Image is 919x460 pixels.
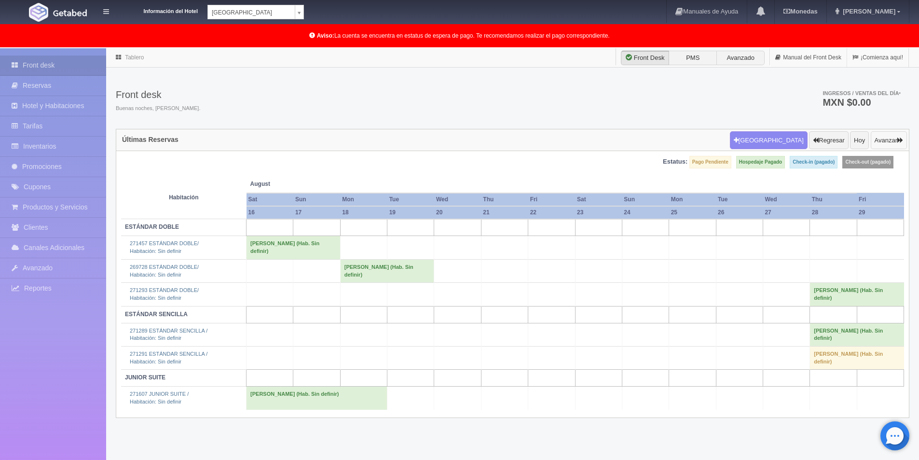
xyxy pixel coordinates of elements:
span: Ingresos / Ventas del día [823,90,901,96]
a: ¡Comienza aquí! [847,48,908,67]
button: Hoy [850,131,869,150]
td: [PERSON_NAME] (Hab. Sin definir) [810,347,904,370]
th: 18 [340,206,387,219]
span: Buenas noches, [PERSON_NAME]. [116,105,200,112]
td: [PERSON_NAME] (Hab. Sin definir) [247,236,341,259]
span: August [250,180,337,188]
td: [PERSON_NAME] (Hab. Sin definir) [340,259,434,282]
td: [PERSON_NAME] (Hab. Sin definir) [247,387,387,410]
b: Aviso: [317,32,334,39]
td: [PERSON_NAME] (Hab. Sin definir) [810,283,904,306]
th: Sat [575,193,622,206]
th: 20 [434,206,481,219]
button: [GEOGRAPHIC_DATA] [730,131,808,150]
th: 28 [810,206,857,219]
label: PMS [669,51,717,65]
b: JUNIOR SUITE [125,374,165,381]
label: Check-in (pagado) [790,156,837,168]
a: Tablero [125,54,144,61]
th: 19 [387,206,434,219]
h3: MXN $0.00 [823,98,901,107]
b: ESTÁNDAR DOBLE [125,223,179,230]
th: Tue [387,193,434,206]
a: 271291 ESTÁNDAR SENCILLA /Habitación: Sin definir [130,351,207,364]
th: 29 [857,206,904,219]
th: Wed [434,193,481,206]
dt: Información del Hotel [121,5,198,15]
a: [GEOGRAPHIC_DATA] [207,5,304,19]
th: Mon [669,193,716,206]
label: Hospedaje Pagado [736,156,785,168]
img: Getabed [53,9,87,16]
strong: Habitación [169,194,198,201]
h4: Últimas Reservas [122,136,178,143]
th: 23 [575,206,622,219]
label: Check-out (pagado) [842,156,893,168]
th: Tue [716,193,763,206]
a: 271457 ESTÁNDAR DOBLE/Habitación: Sin definir [130,240,199,254]
th: Fri [528,193,575,206]
th: Sun [622,193,669,206]
a: 271607 JUNIOR SUITE /Habitación: Sin definir [130,391,189,404]
th: 25 [669,206,716,219]
th: 24 [622,206,669,219]
span: [PERSON_NAME] [840,8,895,15]
th: Sun [293,193,340,206]
button: Avanzar [871,131,907,150]
a: 271293 ESTÁNDAR DOBLE/Habitación: Sin definir [130,287,199,301]
th: Mon [340,193,387,206]
th: 26 [716,206,763,219]
button: Regresar [809,131,848,150]
th: 22 [528,206,575,219]
span: [GEOGRAPHIC_DATA] [212,5,291,20]
label: Estatus: [663,157,687,167]
img: Getabed [29,3,48,22]
label: Avanzado [716,51,765,65]
a: 271289 ESTÁNDAR SENCILLA /Habitación: Sin definir [130,328,207,341]
label: Pago Pendiente [689,156,731,168]
th: Fri [857,193,904,206]
th: Thu [481,193,528,206]
th: Sat [247,193,293,206]
a: Manual del Front Desk [770,48,847,67]
th: 21 [481,206,528,219]
a: 269728 ESTÁNDAR DOBLE/Habitación: Sin definir [130,264,199,278]
b: Monedas [783,8,817,15]
th: 27 [763,206,809,219]
th: 16 [247,206,293,219]
th: Wed [763,193,809,206]
th: Thu [810,193,857,206]
h3: Front desk [116,89,200,100]
b: ESTÁNDAR SENCILLA [125,311,188,318]
td: [PERSON_NAME] (Hab. Sin definir) [810,323,904,346]
label: Front Desk [621,51,669,65]
th: 17 [293,206,340,219]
